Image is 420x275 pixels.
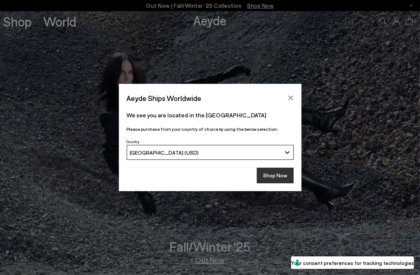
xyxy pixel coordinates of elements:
[291,256,414,269] button: Your consent preferences for tracking technologies
[127,111,294,120] p: We see you are located in the [GEOGRAPHIC_DATA]
[257,168,294,183] button: Shop Now
[291,259,414,267] label: Your consent preferences for tracking technologies
[130,149,199,156] span: [GEOGRAPHIC_DATA] (USD)
[127,126,294,133] p: Please purchase from your country of choice by using the below selection:
[127,139,140,144] span: Country
[285,92,296,104] button: Close
[127,92,202,105] span: Aeyde Ships Worldwide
